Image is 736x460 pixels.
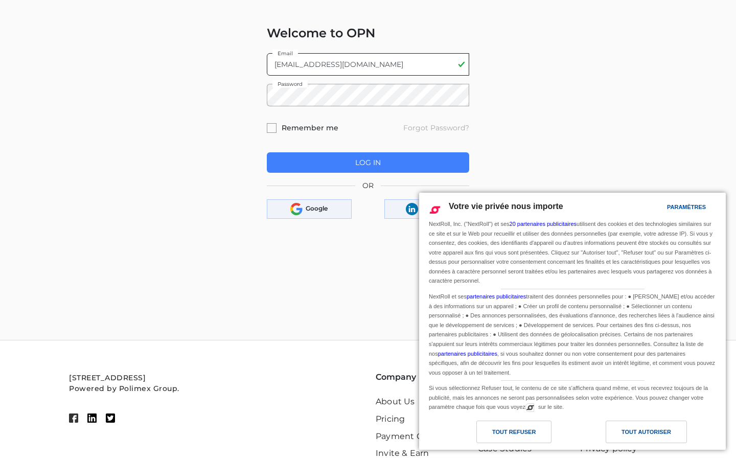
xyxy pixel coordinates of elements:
[69,374,360,382] p: [STREET_ADDRESS]
[384,199,469,219] div: LinkedIn
[580,444,637,453] a: Privacy policy
[478,444,532,453] a: Case Studies
[376,397,415,406] a: About Us
[376,414,405,424] a: Pricing
[267,180,470,191] div: OR
[427,289,718,378] div: NextRoll et ses traitent des données personnelles pour : ● [PERSON_NAME] et/ou accéder à des info...
[69,413,78,423] img: facebook logo
[572,421,720,448] a: Tout autoriser
[406,203,418,215] img: LinkedIn logo
[87,413,97,423] img: linkedin logo
[376,431,450,441] a: Payment Options
[427,381,718,413] div: Si vous sélectionnez Refuser tout, le contenu de ce site s'affichera quand même, et vous recevrez...
[667,201,706,213] div: Paramètres
[272,80,308,87] label: Password
[267,199,352,219] div: Google
[272,49,298,57] label: Email
[425,421,572,448] a: Tout refuser
[106,413,115,423] img: twitter logo
[376,371,463,383] h5: Company
[267,152,470,173] button: Log In
[438,351,497,357] a: partenaires publicitaires
[282,123,338,133] span: Remember me
[290,203,303,215] img: Google logo
[376,448,429,458] a: Invite & Earn
[427,218,718,287] div: NextRoll, Inc. ("NextRoll") et ses utilisent des cookies et des technologies similaires sur ce si...
[355,158,381,167] span: Log In
[449,202,563,211] span: Votre vie privée nous importe
[267,26,470,41] h5: Welcome to OPN
[510,221,577,227] a: 20 partenaires publicitaires
[622,426,671,438] div: Tout autoriser
[467,293,526,300] a: partenaires publicitaires
[403,123,469,136] a: Forgot Password?
[267,53,470,76] input: Business email address
[649,199,674,218] a: Paramètres
[69,384,360,393] p: Powered by Polimex Group.
[492,426,536,438] div: Tout refuser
